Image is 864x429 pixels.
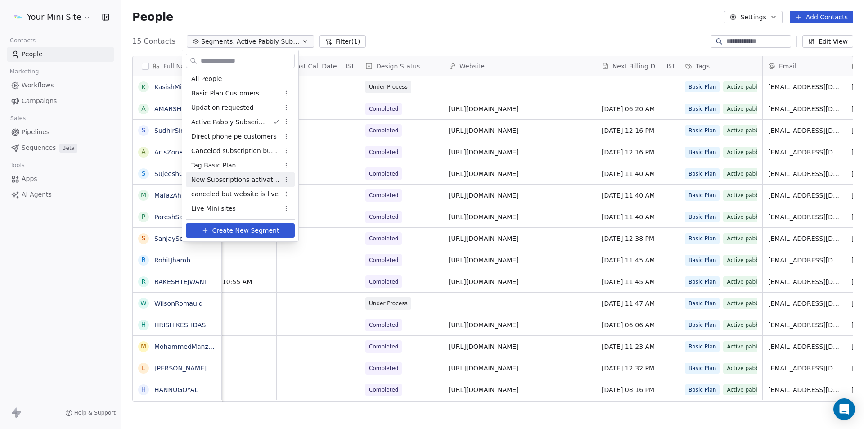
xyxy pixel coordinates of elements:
span: Basic Plan Customers [191,89,259,98]
button: Create New Segment [186,223,295,238]
span: Active Pabbly Subscriptions [191,117,265,127]
span: New Subscriptions activated [191,175,279,185]
span: Updation requested [191,103,254,113]
span: Direct phone pe customers [191,132,277,141]
span: Tag Basic Plan [191,161,236,170]
span: All People [191,74,222,84]
span: canceled but website is live [191,190,279,199]
span: Live Mini sites [191,204,236,213]
span: Canceled subscription but will renew [191,146,279,156]
div: Suggestions [186,72,295,216]
span: Create New Segment [212,226,279,235]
